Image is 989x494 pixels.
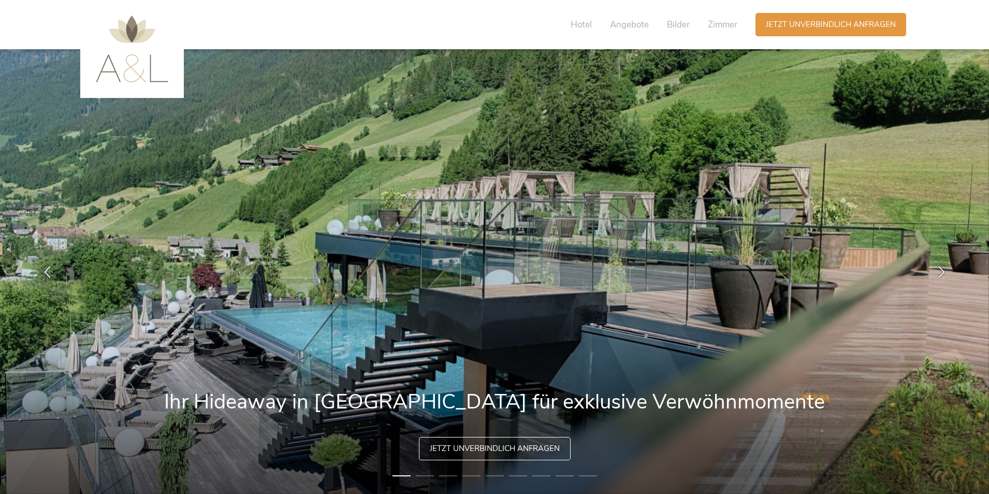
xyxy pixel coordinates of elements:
[96,16,168,82] img: AMONTI & LUNARIS Wellnessresort
[430,443,560,454] span: Jetzt unverbindlich anfragen
[610,19,649,31] span: Angebote
[766,19,896,30] span: Jetzt unverbindlich anfragen
[667,19,690,31] span: Bilder
[571,19,592,31] span: Hotel
[708,19,737,31] span: Zimmer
